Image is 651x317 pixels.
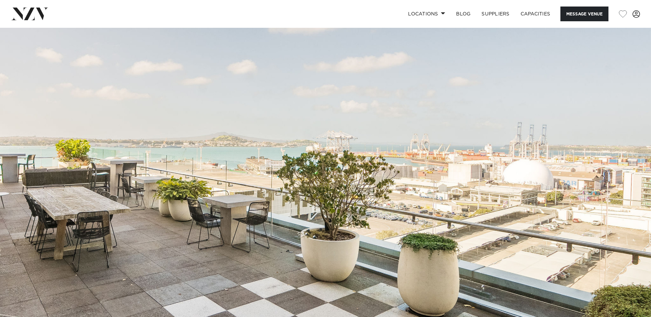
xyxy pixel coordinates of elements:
[560,7,608,21] button: Message Venue
[515,7,556,21] a: Capacities
[476,7,515,21] a: SUPPLIERS
[403,7,451,21] a: Locations
[11,8,48,20] img: nzv-logo.png
[451,7,476,21] a: BLOG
